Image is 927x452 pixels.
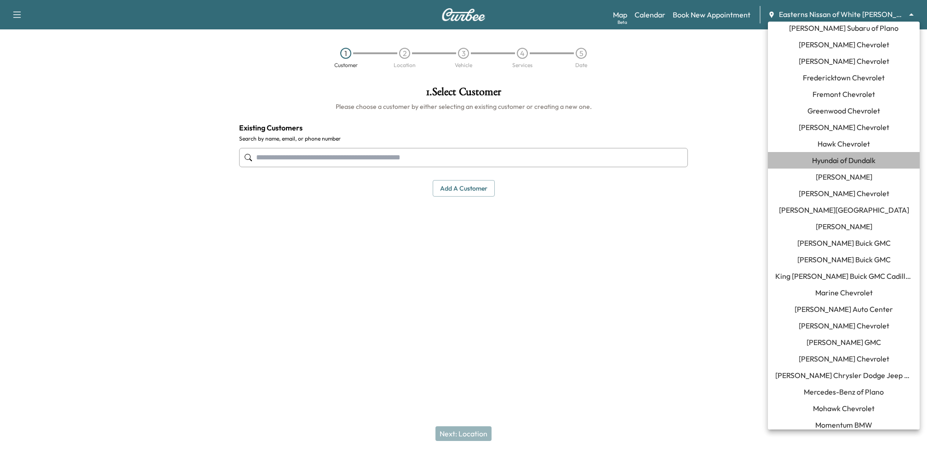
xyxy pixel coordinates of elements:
[775,370,912,381] span: [PERSON_NAME] Chrysler Dodge Jeep RAM of [GEOGRAPHIC_DATA]
[797,254,891,265] span: [PERSON_NAME] Buick GMC
[815,287,873,298] span: Marine Chevrolet
[799,320,889,331] span: [PERSON_NAME] Chevrolet
[813,89,875,100] span: Fremont Chevrolet
[797,237,891,249] span: [PERSON_NAME] Buick GMC
[799,188,889,199] span: [PERSON_NAME] Chevrolet
[818,138,870,149] span: Hawk Chevrolet
[803,72,885,83] span: Fredericktown Chevrolet
[807,337,881,348] span: [PERSON_NAME] GMC
[795,304,893,315] span: [PERSON_NAME] Auto Center
[799,353,889,364] span: [PERSON_NAME] Chevrolet
[799,39,889,50] span: [PERSON_NAME] Chevrolet
[813,403,875,414] span: Mohawk Chevrolet
[816,171,872,182] span: [PERSON_NAME]
[816,221,872,232] span: [PERSON_NAME]
[815,419,872,430] span: Momentum BMW
[812,155,875,166] span: Hyundai of Dundalk
[804,386,884,397] span: Mercedes-Benz of Plano
[779,204,909,215] span: [PERSON_NAME][GEOGRAPHIC_DATA]
[799,56,889,67] span: [PERSON_NAME] Chevrolet
[799,122,889,133] span: [PERSON_NAME] Chevrolet
[789,23,898,34] span: [PERSON_NAME] Subaru of Plano
[775,271,912,282] span: King [PERSON_NAME] Buick GMC Cadillac
[807,105,880,116] span: Greenwood Chevrolet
